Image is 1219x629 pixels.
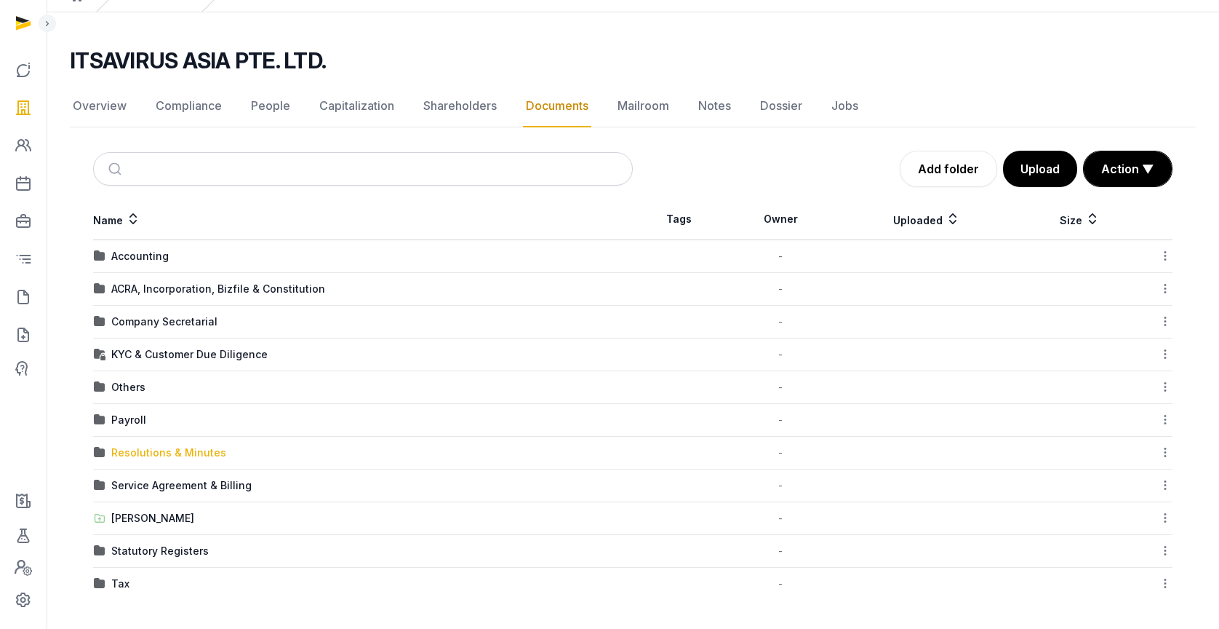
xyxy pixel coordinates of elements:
a: Capitalization [316,85,397,127]
a: Jobs [828,85,861,127]
td: - [725,502,836,535]
img: folder.svg [94,316,105,328]
div: KYC & Customer Due Diligence [111,347,268,362]
th: Owner [725,199,836,240]
div: Payroll [111,413,146,427]
div: Others [111,380,145,395]
td: - [725,339,836,371]
div: Service Agreement & Billing [111,478,252,493]
img: folder-upload.svg [94,513,105,524]
td: - [725,273,836,306]
div: Resolutions & Minutes [111,446,226,460]
a: Notes [695,85,734,127]
a: People [248,85,293,127]
div: ACRA, Incorporation, Bizfile & Constitution [111,282,325,296]
button: Action ▼ [1084,151,1172,186]
img: folder.svg [94,447,105,459]
img: folder.svg [94,480,105,491]
img: folder.svg [94,250,105,262]
a: Documents [523,85,591,127]
div: Company Secretarial [111,314,217,329]
td: - [725,306,836,339]
div: Tax [111,577,129,591]
a: Overview [70,85,129,127]
a: Shareholders [420,85,500,127]
td: - [725,535,836,568]
a: Compliance [153,85,225,127]
img: folder.svg [94,283,105,295]
div: Statutory Registers [111,544,209,558]
a: Mailroom [615,85,672,127]
img: folder-locked-icon.svg [94,349,105,360]
th: Tags [633,199,725,240]
img: folder.svg [94,545,105,557]
th: Uploaded [836,199,1018,240]
a: Add folder [900,151,997,187]
img: folder.svg [94,578,105,590]
button: Submit [100,153,134,185]
th: Name [93,199,633,240]
td: - [725,568,836,601]
img: folder.svg [94,381,105,393]
a: Dossier [757,85,805,127]
td: - [725,240,836,273]
nav: Tabs [70,85,1196,127]
h2: ITSAVIRUS ASIA PTE. LTD. [70,47,326,74]
button: Upload [1003,151,1077,187]
div: Accounting [111,249,169,264]
td: - [725,470,836,502]
td: - [725,404,836,437]
img: folder.svg [94,414,105,426]
div: [PERSON_NAME] [111,511,194,526]
td: - [725,437,836,470]
th: Size [1018,199,1141,240]
td: - [725,371,836,404]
